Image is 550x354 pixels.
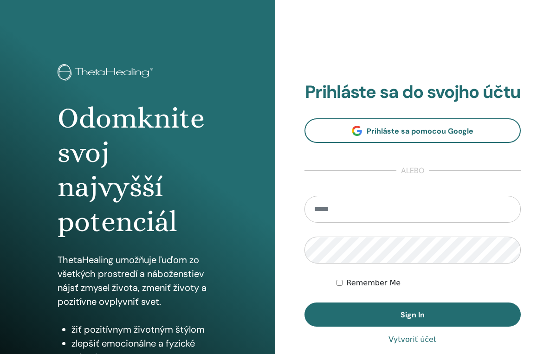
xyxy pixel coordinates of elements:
h1: Odomknite svoj najvyšší potenciál [58,101,218,239]
span: Sign In [401,310,425,320]
p: ThetaHealing umožňuje ľuďom zo všetkých prostredí a náboženstiev nájsť zmysel života, zmeniť živo... [58,253,218,309]
span: alebo [396,165,429,176]
label: Remember Me [346,277,401,289]
button: Sign In [304,303,521,327]
span: Prihláste sa pomocou Google [367,126,473,136]
div: Keep me authenticated indefinitely or until I manually logout [336,277,521,289]
a: Vytvoriť účet [388,334,436,345]
h2: Prihláste sa do svojho účtu [304,82,521,103]
a: Prihláste sa pomocou Google [304,118,521,143]
li: žiť pozitívnym životným štýlom [71,322,218,336]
